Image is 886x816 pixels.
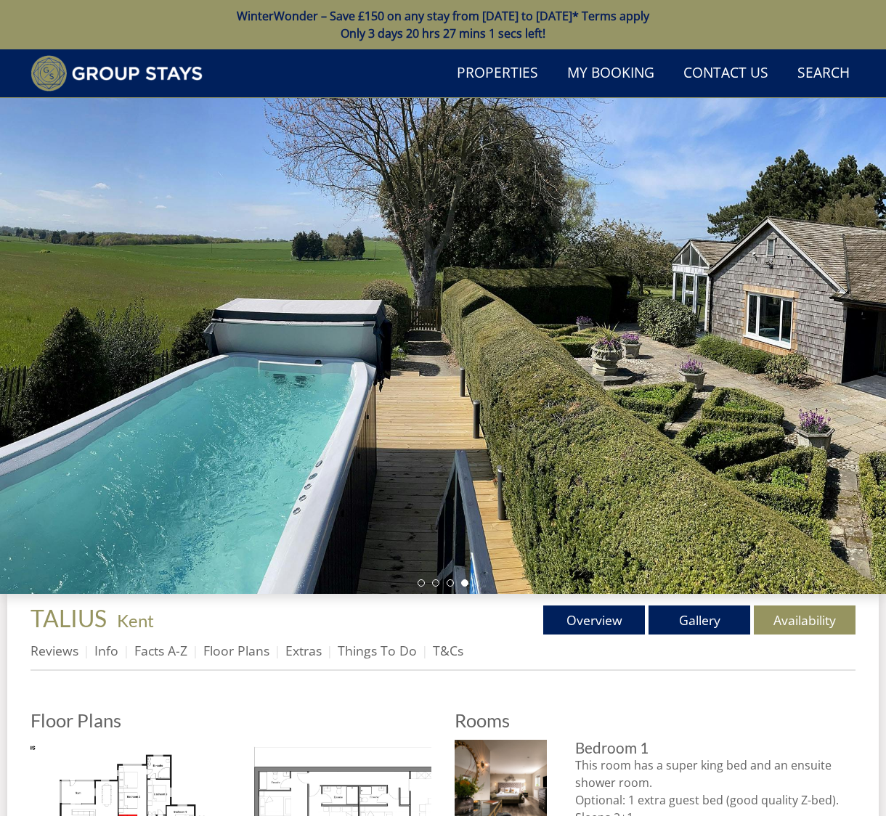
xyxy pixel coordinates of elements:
[31,642,78,659] a: Reviews
[678,57,774,90] a: Contact Us
[338,642,417,659] a: Things To Do
[111,610,154,631] span: -
[754,605,855,635] a: Availability
[433,642,463,659] a: T&Cs
[455,710,855,730] h2: Rooms
[31,604,111,632] a: TALIUS
[285,642,322,659] a: Extras
[341,25,545,41] span: Only 3 days 20 hrs 27 mins 1 secs left!
[543,605,645,635] a: Overview
[575,740,855,756] h3: Bedroom 1
[649,605,750,635] a: Gallery
[451,57,544,90] a: Properties
[561,57,660,90] a: My Booking
[31,710,431,730] h2: Floor Plans
[31,55,203,91] img: Group Stays
[134,642,187,659] a: Facts A-Z
[203,642,269,659] a: Floor Plans
[94,642,118,659] a: Info
[117,610,154,631] a: Kent
[792,57,855,90] a: Search
[31,604,107,632] span: TALIUS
